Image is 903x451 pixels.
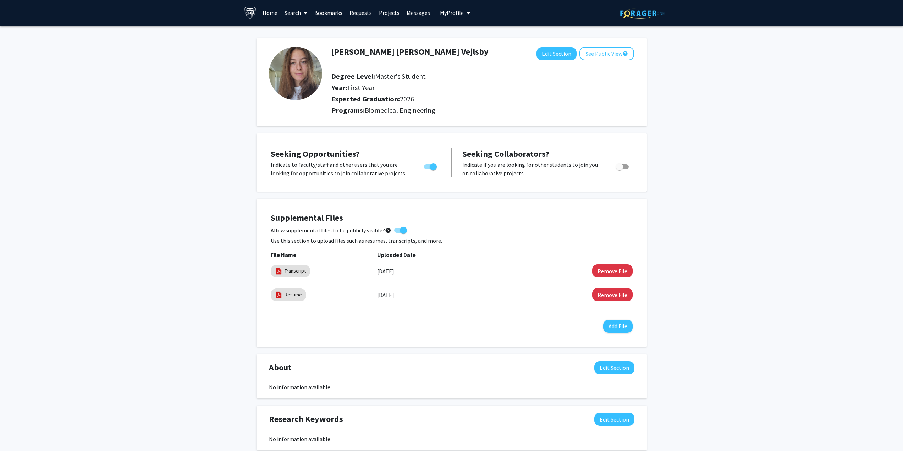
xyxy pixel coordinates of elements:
b: Uploaded Date [377,251,416,258]
b: File Name [271,251,296,258]
label: [DATE] [377,265,394,277]
a: Messages [403,0,434,25]
span: First Year [347,83,375,92]
a: Projects [375,0,403,25]
div: Toggle [613,160,633,171]
span: My Profile [440,9,464,16]
button: Edit About [594,361,634,374]
span: About [269,361,292,374]
button: Remove Resume File [592,288,633,301]
span: Research Keywords [269,413,343,425]
button: Edit Research Keywords [594,413,634,426]
span: Master's Student [375,72,426,81]
h4: Supplemental Files [271,213,633,223]
iframe: Chat [5,419,30,446]
a: Home [259,0,281,25]
span: Biomedical Engineering [365,106,435,115]
a: Bookmarks [311,0,346,25]
button: Add File [603,320,633,333]
span: 2026 [400,94,414,103]
img: ForagerOne Logo [620,8,665,19]
p: Indicate if you are looking for other students to join you on collaborative projects. [462,160,602,177]
span: Allow supplemental files to be publicly visible? [271,226,391,235]
img: pdf_icon.png [275,267,283,275]
h2: Year: [331,83,573,92]
p: Use this section to upload files such as resumes, transcripts, and more. [271,236,633,245]
span: Seeking Opportunities? [271,148,360,159]
div: Toggle [421,160,441,171]
h2: Expected Graduation: [331,95,573,103]
div: No information available [269,383,634,391]
h1: [PERSON_NAME] [PERSON_NAME] Vejlsby [331,47,489,57]
img: Profile Picture [269,47,322,100]
a: Search [281,0,311,25]
span: Seeking Collaborators? [462,148,549,159]
a: Transcript [285,267,306,275]
button: See Public View [579,47,634,60]
mat-icon: help [622,49,628,58]
img: Johns Hopkins University Logo [244,7,257,19]
h2: Programs: [331,106,634,115]
label: [DATE] [377,289,394,301]
a: Requests [346,0,375,25]
button: Remove Transcript File [592,264,633,277]
a: Resume [285,291,302,298]
mat-icon: help [385,226,391,235]
p: Indicate to faculty/staff and other users that you are looking for opportunities to join collabor... [271,160,411,177]
h2: Degree Level: [331,72,573,81]
img: pdf_icon.png [275,291,283,299]
div: No information available [269,435,634,443]
button: Edit Section [536,47,577,60]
